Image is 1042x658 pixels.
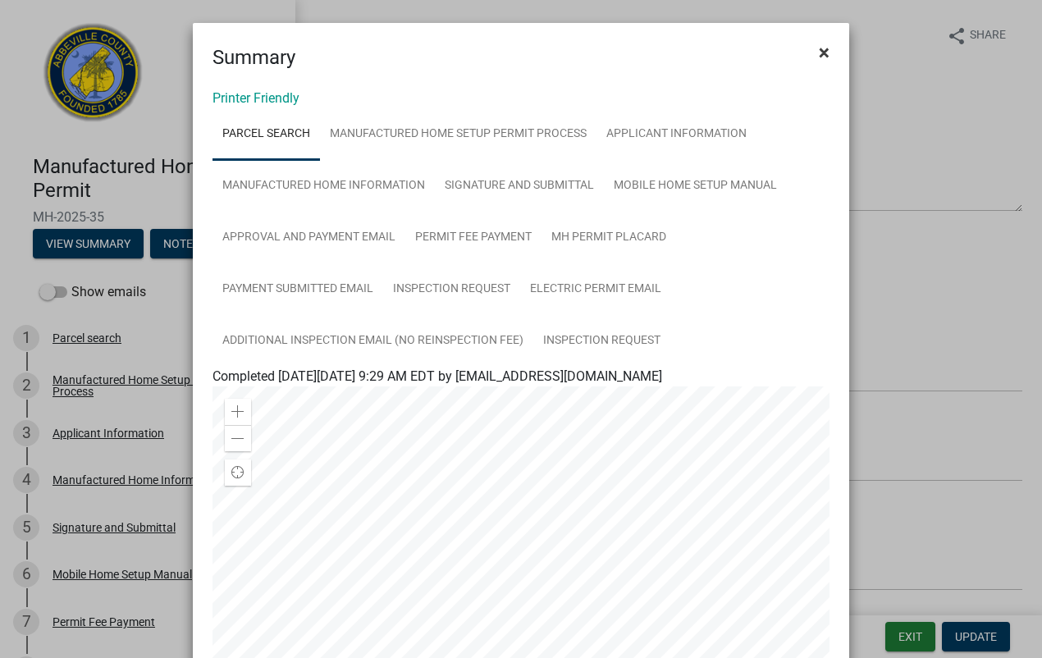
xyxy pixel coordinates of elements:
[213,212,405,264] a: Approval and Payment Email
[819,41,829,64] span: ×
[213,90,299,106] a: Printer Friendly
[225,459,251,486] div: Find my location
[213,315,533,368] a: Additional Inspection Email (No Reinspection Fee)
[225,399,251,425] div: Zoom in
[213,160,435,212] a: Manufactured Home Information
[435,160,604,212] a: Signature and Submittal
[596,108,756,161] a: Applicant Information
[405,212,542,264] a: Permit Fee Payment
[213,263,383,316] a: Payment Submitted Email
[213,108,320,161] a: Parcel search
[383,263,520,316] a: Inspection Request
[225,425,251,451] div: Zoom out
[320,108,596,161] a: Manufactured Home Setup Permit Process
[213,368,662,384] span: Completed [DATE][DATE] 9:29 AM EDT by [EMAIL_ADDRESS][DOMAIN_NAME]
[520,263,671,316] a: Electric Permit Email
[213,43,295,72] h4: Summary
[533,315,670,368] a: Inspection Request
[806,30,843,75] button: Close
[604,160,787,212] a: Mobile Home Setup Manual
[542,212,676,264] a: MH Permit Placard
